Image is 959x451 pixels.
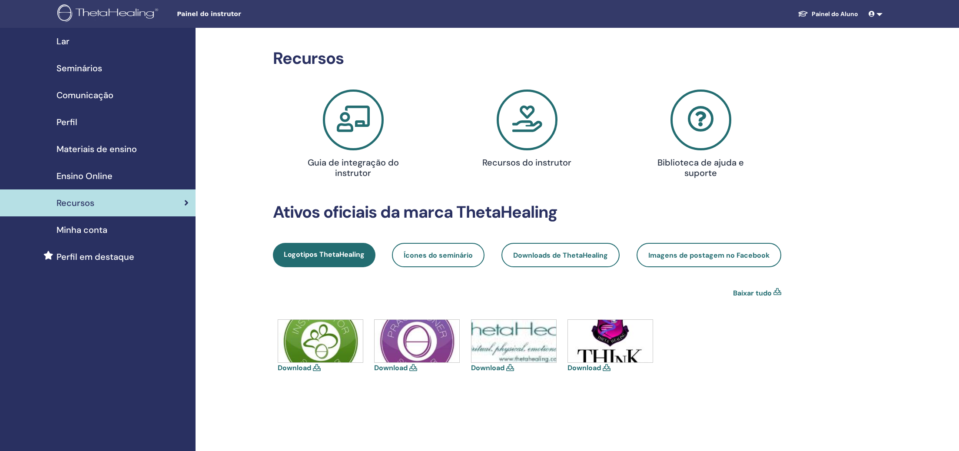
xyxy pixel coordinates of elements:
[56,35,70,48] span: Lar
[648,251,770,260] span: Imagens de postagem no Facebook
[513,251,608,260] span: Downloads de ThetaHealing
[637,243,781,267] a: Imagens de postagem no Facebook
[278,320,363,362] img: icons-instructor.jpg
[471,363,504,372] a: Download
[791,6,865,22] a: Painel do Aluno
[278,363,311,372] a: Download
[56,89,113,102] span: Comunicação
[273,202,781,222] h2: Ativos oficiais da marca ThetaHealing
[568,320,653,362] img: think-shield.jpg
[56,223,107,236] span: Minha conta
[374,363,408,372] a: Download
[273,49,781,69] h2: Recursos
[272,90,435,182] a: Guia de integração do instrutor
[798,10,808,17] img: graduation-cap-white.svg
[392,243,484,267] a: Ícones do seminário
[177,10,307,19] span: Painel do instrutor
[644,157,758,178] h4: Biblioteca de ajuda e suporte
[445,90,609,171] a: Recursos do instrutor
[404,251,473,260] span: Ícones do seminário
[56,196,94,209] span: Recursos
[56,62,102,75] span: Seminários
[56,169,113,182] span: Ensino Online
[501,243,620,267] a: Downloads de ThetaHealing
[57,4,161,24] img: logo.png
[567,363,601,372] a: Download
[56,116,77,129] span: Perfil
[284,250,365,259] span: Logotipos ThetaHealing
[470,157,584,168] h4: Recursos do instrutor
[56,250,134,263] span: Perfil em destaque
[733,288,772,298] a: Baixar tudo
[273,243,375,267] a: Logotipos ThetaHealing
[619,90,783,182] a: Biblioteca de ajuda e suporte
[296,157,410,178] h4: Guia de integração do instrutor
[471,320,556,362] img: thetahealing-logo-a-copy.jpg
[56,143,137,156] span: Materiais de ensino
[375,320,459,362] img: icons-practitioner.jpg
